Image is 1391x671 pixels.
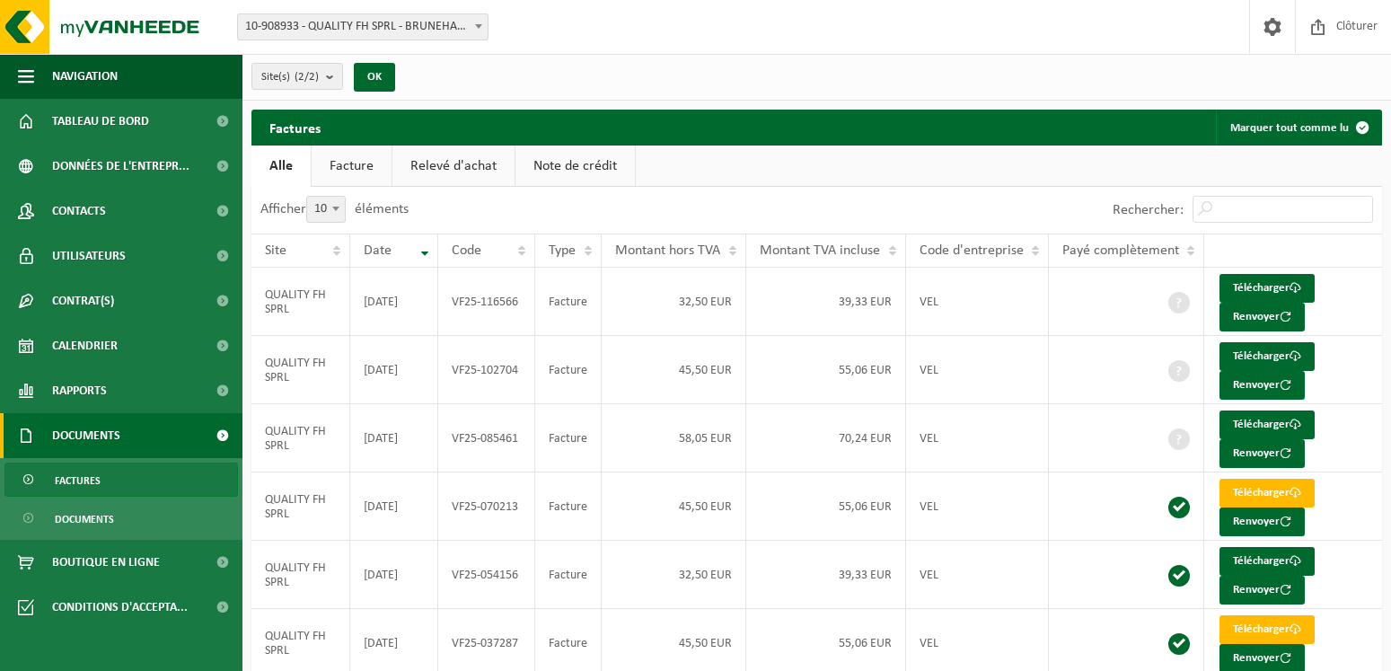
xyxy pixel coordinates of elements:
span: Données de l'entrepr... [52,144,189,189]
span: Payé complètement [1062,243,1179,258]
span: Site [265,243,286,258]
count: (2/2) [295,71,319,83]
button: Renvoyer [1219,303,1305,331]
td: QUALITY FH SPRL [251,336,350,404]
a: Télécharger [1219,274,1315,303]
td: Facture [535,404,603,472]
span: Rapports [52,368,107,413]
td: 55,06 EUR [746,336,906,404]
span: Conditions d'accepta... [52,585,188,630]
td: VF25-070213 [438,472,535,541]
td: [DATE] [350,404,438,472]
td: VEL [906,541,1049,609]
a: Factures [4,463,238,497]
h2: Factures [251,110,339,145]
a: Télécharger [1219,615,1315,644]
td: Facture [535,268,603,336]
span: Navigation [52,54,118,99]
span: Code [452,243,481,258]
td: 45,50 EUR [602,336,746,404]
label: Rechercher: [1113,203,1184,217]
span: Contrat(s) [52,278,114,323]
span: Site(s) [261,64,319,91]
td: 58,05 EUR [602,404,746,472]
span: Factures [55,464,101,498]
td: 32,50 EUR [602,268,746,336]
button: Renvoyer [1219,508,1305,536]
a: Alle [251,146,311,187]
td: 70,24 EUR [746,404,906,472]
a: Télécharger [1219,342,1315,371]
button: Renvoyer [1219,371,1305,400]
td: QUALITY FH SPRL [251,541,350,609]
span: 10-908933 - QUALITY FH SPRL - BRUNEHAUT [238,14,488,40]
td: 39,33 EUR [746,268,906,336]
td: Facture [535,336,603,404]
span: Tableau de bord [52,99,149,144]
span: Contacts [52,189,106,234]
td: VF25-085461 [438,404,535,472]
span: Calendrier [52,323,118,368]
td: VEL [906,268,1049,336]
td: 45,50 EUR [602,472,746,541]
span: Boutique en ligne [52,540,160,585]
td: [DATE] [350,268,438,336]
span: Utilisateurs [52,234,126,278]
td: VF25-116566 [438,268,535,336]
span: 10 [306,196,346,223]
td: VEL [906,336,1049,404]
span: Montant hors TVA [615,243,720,258]
td: QUALITY FH SPRL [251,268,350,336]
a: Télécharger [1219,547,1315,576]
a: Relevé d'achat [392,146,515,187]
td: VEL [906,404,1049,472]
td: 55,06 EUR [746,472,906,541]
td: [DATE] [350,541,438,609]
td: Facture [535,541,603,609]
td: QUALITY FH SPRL [251,404,350,472]
td: [DATE] [350,472,438,541]
a: Documents [4,501,238,535]
span: Date [364,243,392,258]
span: 10 [307,197,345,222]
a: Facture [312,146,392,187]
button: Marquer tout comme lu [1216,110,1380,146]
a: Note de crédit [515,146,635,187]
td: VEL [906,472,1049,541]
td: Facture [535,472,603,541]
span: 10-908933 - QUALITY FH SPRL - BRUNEHAUT [237,13,489,40]
td: [DATE] [350,336,438,404]
span: Type [549,243,576,258]
span: Documents [55,502,114,536]
td: 32,50 EUR [602,541,746,609]
td: 39,33 EUR [746,541,906,609]
td: VF25-102704 [438,336,535,404]
span: Documents [52,413,120,458]
a: Télécharger [1219,479,1315,508]
label: Afficher éléments [260,202,409,216]
a: Télécharger [1219,411,1315,439]
button: Renvoyer [1219,576,1305,605]
span: Code d'entreprise [920,243,1024,258]
button: Renvoyer [1219,439,1305,468]
td: QUALITY FH SPRL [251,472,350,541]
td: VF25-054156 [438,541,535,609]
button: OK [354,63,395,92]
span: Montant TVA incluse [760,243,880,258]
button: Site(s)(2/2) [251,63,343,90]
